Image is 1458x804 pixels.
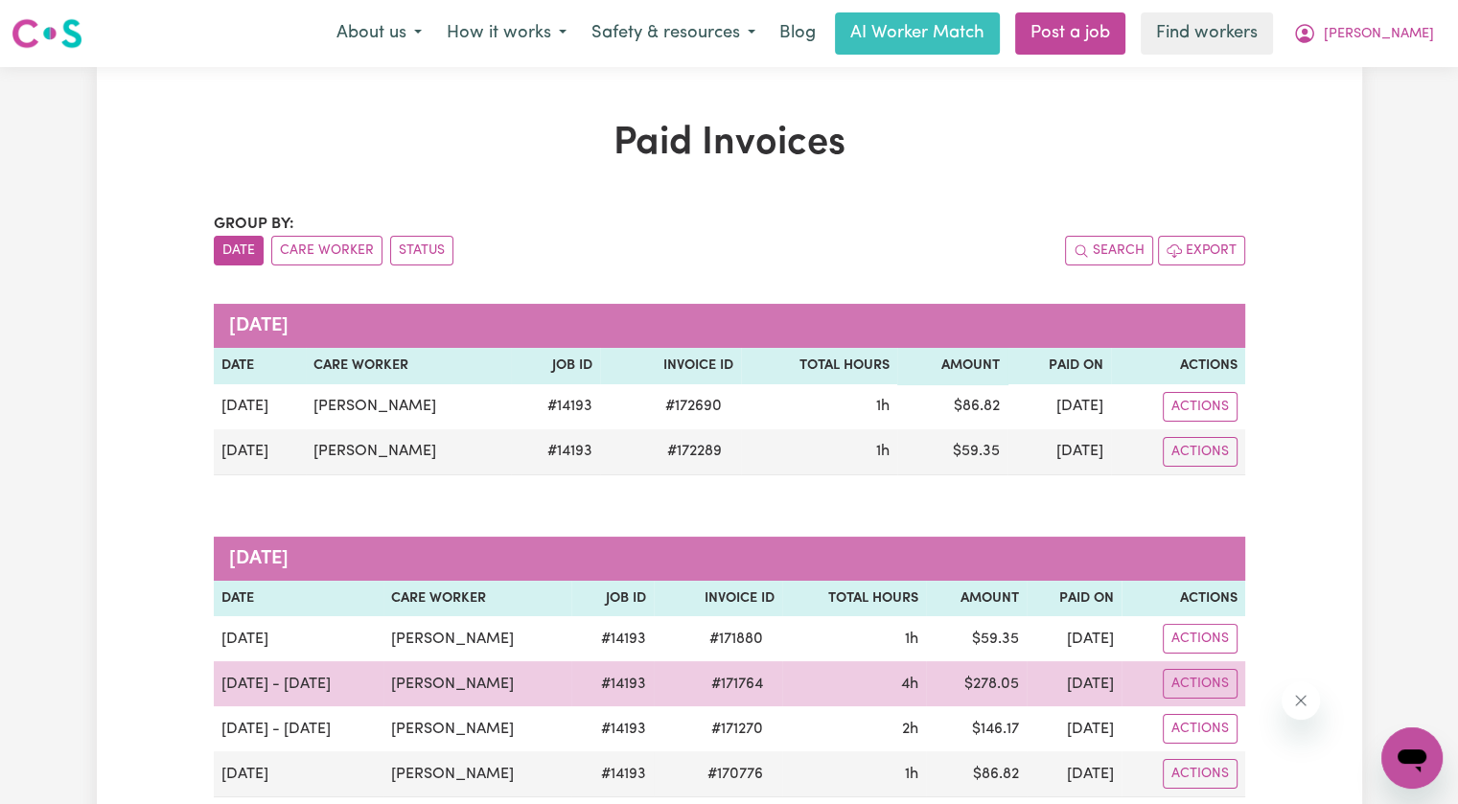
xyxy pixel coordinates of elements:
button: sort invoices by paid status [390,236,453,265]
span: Group by: [214,217,294,232]
th: Date [214,581,383,617]
span: [PERSON_NAME] [1324,24,1434,45]
td: [PERSON_NAME] [383,706,571,751]
a: AI Worker Match [835,12,1000,55]
td: $ 146.17 [926,706,1027,751]
td: $ 59.35 [897,429,1007,475]
button: sort invoices by care worker [271,236,382,265]
button: Actions [1163,437,1238,467]
span: Need any help? [12,13,116,29]
span: # 171270 [700,718,775,741]
span: 1 hour [876,399,890,414]
th: Amount [897,348,1007,384]
th: Care Worker [306,348,511,384]
td: [DATE] [1007,429,1111,475]
th: Actions [1111,348,1245,384]
td: [PERSON_NAME] [306,384,511,429]
th: Job ID [571,581,654,617]
td: # 14193 [511,429,601,475]
a: Careseekers logo [12,11,82,56]
span: # 172690 [654,395,733,418]
button: Actions [1163,759,1238,789]
th: Total Hours [782,581,926,617]
span: 2 hours [902,722,918,737]
span: 4 hours [901,677,918,692]
td: [PERSON_NAME] [383,616,571,661]
h1: Paid Invoices [214,121,1245,167]
span: 1 hour [905,767,918,782]
td: [DATE] [1027,706,1122,751]
button: Actions [1163,392,1238,422]
th: Invoice ID [654,581,782,617]
td: $ 59.35 [926,616,1027,661]
span: # 172289 [656,440,733,463]
td: $ 86.82 [926,751,1027,797]
caption: [DATE] [214,537,1245,581]
th: Care Worker [383,581,571,617]
td: [DATE] [1027,616,1122,661]
button: My Account [1281,13,1446,54]
button: How it works [434,13,579,54]
td: [PERSON_NAME] [383,661,571,706]
iframe: Button to launch messaging window [1381,727,1443,789]
th: Paid On [1007,348,1111,384]
a: Blog [768,12,827,55]
button: sort invoices by date [214,236,264,265]
td: [PERSON_NAME] [383,751,571,797]
iframe: Close message [1282,681,1320,720]
img: Careseekers logo [12,16,82,51]
td: [DATE] [1027,661,1122,706]
td: # 14193 [571,616,654,661]
span: # 171880 [698,628,775,651]
td: [DATE] [1027,751,1122,797]
td: [DATE] [1007,384,1111,429]
caption: [DATE] [214,304,1245,348]
td: [PERSON_NAME] [306,429,511,475]
th: Job ID [511,348,601,384]
th: Invoice ID [600,348,741,384]
button: Safety & resources [579,13,768,54]
td: [DATE] [214,384,306,429]
span: 1 hour [876,444,890,459]
td: # 14193 [571,706,654,751]
button: About us [324,13,434,54]
span: # 171764 [700,673,775,696]
button: Actions [1163,669,1238,699]
td: [DATE] [214,751,383,797]
th: Paid On [1027,581,1122,617]
button: Actions [1163,714,1238,744]
td: [DATE] [214,616,383,661]
th: Amount [926,581,1027,617]
a: Post a job [1015,12,1125,55]
span: # 170776 [696,763,775,786]
th: Date [214,348,306,384]
td: $ 278.05 [926,661,1027,706]
td: # 14193 [571,661,654,706]
button: Actions [1163,624,1238,654]
span: 1 hour [905,632,918,647]
td: [DATE] - [DATE] [214,661,383,706]
button: Export [1158,236,1245,265]
td: $ 86.82 [897,384,1007,429]
th: Total Hours [741,348,897,384]
a: Find workers [1141,12,1273,55]
td: # 14193 [571,751,654,797]
td: [DATE] [214,429,306,475]
td: # 14193 [511,384,601,429]
th: Actions [1122,581,1244,617]
td: [DATE] - [DATE] [214,706,383,751]
button: Search [1065,236,1153,265]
